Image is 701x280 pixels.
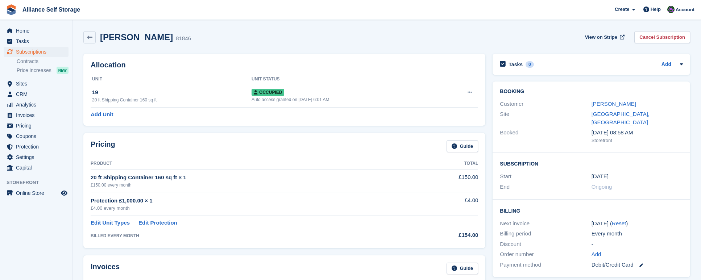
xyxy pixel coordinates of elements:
[16,100,59,110] span: Analytics
[252,74,441,85] th: Unit Status
[91,174,412,182] div: 20 ft Shipping Container 160 sq ft × 1
[500,240,591,248] div: Discount
[412,231,478,239] div: £154.00
[4,142,69,152] a: menu
[634,31,690,43] a: Cancel Subscription
[91,61,478,69] h2: Allocation
[592,184,612,190] span: Ongoing
[592,220,683,228] div: [DATE] ( )
[91,74,252,85] th: Unit
[91,219,130,227] a: Edit Unit Types
[4,131,69,141] a: menu
[91,205,412,212] div: £4.00 every month
[500,207,683,214] h2: Billing
[500,89,683,95] h2: Booking
[4,89,69,99] a: menu
[500,183,591,191] div: End
[661,60,671,69] a: Add
[57,67,69,74] div: NEW
[91,140,115,152] h2: Pricing
[592,137,683,144] div: Storefront
[91,110,113,119] a: Add Unit
[91,182,412,188] div: £150.00 every month
[4,47,69,57] a: menu
[585,34,617,41] span: View on Stripe
[16,79,59,89] span: Sites
[17,67,51,74] span: Price increases
[4,110,69,120] a: menu
[412,169,478,192] td: £150.00
[592,101,636,107] a: [PERSON_NAME]
[100,32,173,42] h2: [PERSON_NAME]
[4,79,69,89] a: menu
[412,158,478,170] th: Total
[592,250,601,259] a: Add
[16,188,59,198] span: Online Store
[447,140,478,152] a: Guide
[16,47,59,57] span: Subscriptions
[252,89,284,96] span: Occupied
[92,88,252,97] div: 19
[4,121,69,131] a: menu
[592,230,683,238] div: Every month
[592,261,683,269] div: Debit/Credit Card
[526,61,534,68] div: 0
[500,230,591,238] div: Billing period
[16,26,59,36] span: Home
[4,188,69,198] a: menu
[92,97,252,103] div: 20 ft Shipping Container 160 sq ft
[500,100,591,108] div: Customer
[500,129,591,144] div: Booked
[615,6,629,13] span: Create
[16,121,59,131] span: Pricing
[500,172,591,181] div: Start
[612,220,626,226] a: Reset
[16,152,59,162] span: Settings
[4,26,69,36] a: menu
[4,100,69,110] a: menu
[7,179,72,186] span: Storefront
[16,89,59,99] span: CRM
[667,6,675,13] img: Romilly Norton
[17,58,69,65] a: Contracts
[91,158,412,170] th: Product
[16,163,59,173] span: Capital
[252,96,441,103] div: Auto access granted on [DATE] 6:01 AM
[676,6,694,13] span: Account
[4,152,69,162] a: menu
[500,261,591,269] div: Payment method
[500,160,683,167] h2: Subscription
[91,197,412,205] div: Protection £1,000.00 × 1
[412,192,478,216] td: £4.00
[60,189,69,197] a: Preview store
[16,36,59,46] span: Tasks
[447,263,478,275] a: Guide
[20,4,83,16] a: Alliance Self Storage
[4,163,69,173] a: menu
[592,172,609,181] time: 2025-04-16 00:00:00 UTC
[592,129,683,137] div: [DATE] 08:58 AM
[16,131,59,141] span: Coupons
[582,31,626,43] a: View on Stripe
[16,142,59,152] span: Protection
[500,220,591,228] div: Next invoice
[138,219,177,227] a: Edit Protection
[17,66,69,74] a: Price increases NEW
[91,263,120,275] h2: Invoices
[16,110,59,120] span: Invoices
[176,34,191,43] div: 81846
[91,233,412,239] div: BILLED EVERY MONTH
[651,6,661,13] span: Help
[500,110,591,126] div: Site
[592,240,683,248] div: -
[592,111,650,125] a: [GEOGRAPHIC_DATA], [GEOGRAPHIC_DATA]
[509,61,523,68] h2: Tasks
[4,36,69,46] a: menu
[6,4,17,15] img: stora-icon-8386f47178a22dfd0bd8f6a31ec36ba5ce8667c1dd55bd0f319d3a0aa187defe.svg
[500,250,591,259] div: Order number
